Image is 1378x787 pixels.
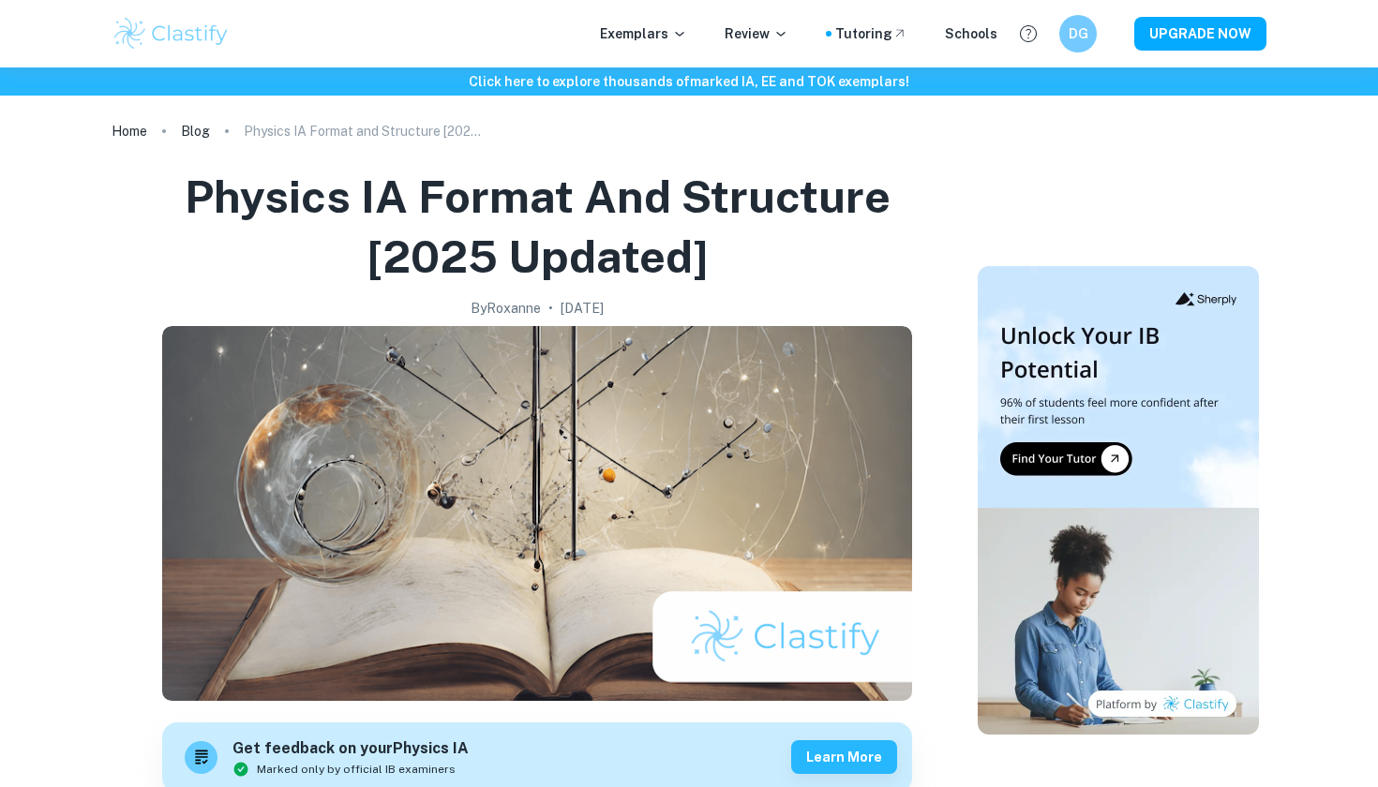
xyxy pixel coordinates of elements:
[471,298,541,319] h2: By Roxanne
[1134,17,1266,51] button: UPGRADE NOW
[548,298,553,319] p: •
[835,23,907,44] a: Tutoring
[244,121,487,141] p: Physics IA Format and Structure [2025 updated]
[4,71,1374,92] h6: Click here to explore thousands of marked IA, EE and TOK exemplars !
[119,167,955,287] h1: Physics IA Format and Structure [2025 updated]
[978,266,1259,735] img: Thumbnail
[232,737,469,761] h6: Get feedback on your Physics IA
[791,740,897,774] button: Learn more
[1059,15,1097,52] button: DG
[162,326,912,701] img: Physics IA Format and Structure [2025 updated] cover image
[1068,23,1089,44] h6: DG
[561,298,604,319] h2: [DATE]
[257,761,456,778] span: Marked only by official IB examiners
[600,23,687,44] p: Exemplars
[181,118,210,144] a: Blog
[945,23,997,44] a: Schools
[112,118,147,144] a: Home
[1012,18,1044,50] button: Help and Feedback
[725,23,788,44] p: Review
[112,15,231,52] img: Clastify logo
